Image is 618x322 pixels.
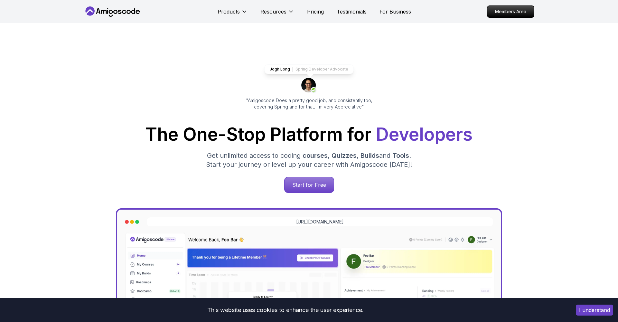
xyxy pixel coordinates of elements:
button: Products [218,8,248,21]
p: "Amigoscode Does a pretty good job, and consistently too, covering Spring and for that, I'm very ... [237,97,381,110]
img: josh long [301,78,317,93]
p: Products [218,8,240,15]
div: This website uses cookies to enhance the user experience. [5,303,566,317]
p: Spring Developer Advocate [295,67,348,72]
a: For Business [379,8,411,15]
p: Jogh Long [270,67,290,72]
h1: The One-Stop Platform for [89,126,529,143]
button: Resources [260,8,294,21]
a: Start for Free [284,177,334,193]
span: Builds [360,152,379,159]
p: Start for Free [285,177,334,193]
a: [URL][DOMAIN_NAME] [296,219,344,225]
span: Developers [376,124,473,145]
a: Members Area [487,5,534,18]
a: Pricing [307,8,324,15]
span: Tools [392,152,409,159]
p: Get unlimited access to coding , , and . Start your journey or level up your career with Amigosco... [201,151,417,169]
p: Resources [260,8,286,15]
button: Accept cookies [576,305,613,316]
p: Members Area [487,6,534,17]
span: Quizzes [332,152,357,159]
a: Testimonials [337,8,367,15]
span: courses [303,152,328,159]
